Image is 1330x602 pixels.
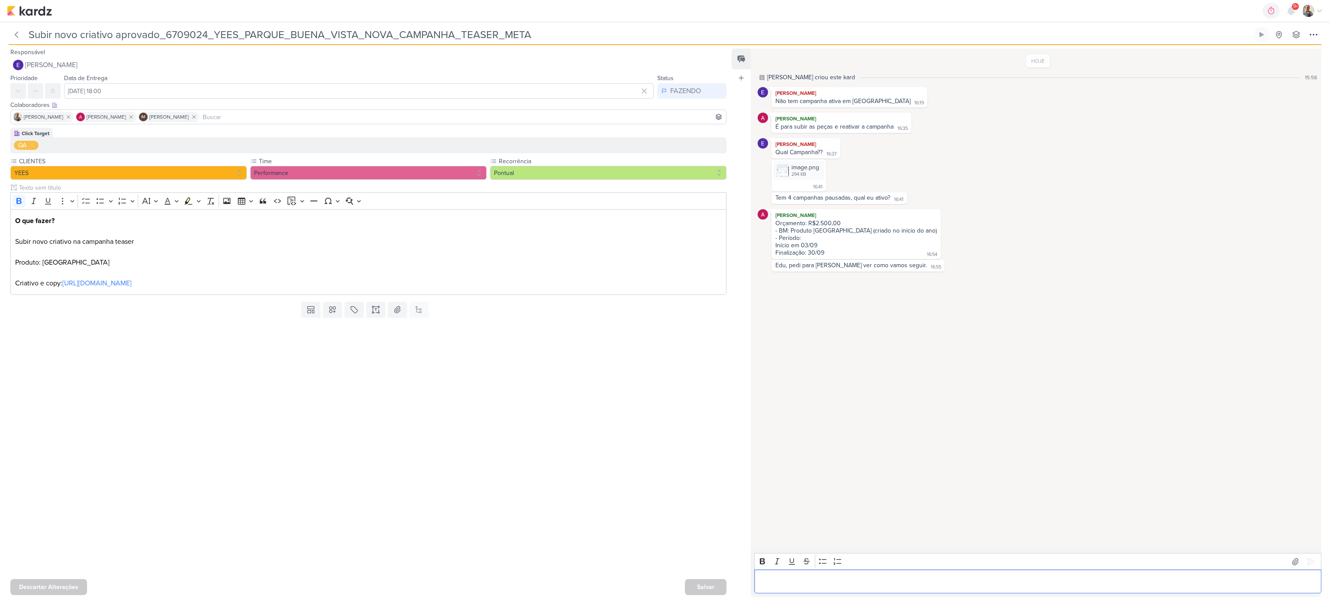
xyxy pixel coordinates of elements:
div: Edu, pedi para [PERSON_NAME] ver como vamos seguir. [775,262,927,269]
span: [PERSON_NAME] [25,60,77,70]
div: 16:41 [894,196,904,203]
input: Kard Sem Título [26,27,1252,42]
div: 15:58 [1305,74,1317,81]
label: Responsável [10,49,45,56]
p: Subir novo criativo na campanha teaser Produto: [GEOGRAPHIC_DATA] Criativo e copy: [15,216,722,288]
img: kardz.app [7,6,52,16]
span: [PERSON_NAME] [87,113,126,121]
div: Isabella Machado Guimarães [139,113,148,121]
button: [PERSON_NAME] [10,57,726,73]
img: Eduardo Quaresma [13,60,23,70]
div: Click Target [22,129,49,137]
strong: O que fazer? [15,217,55,225]
span: 9+ [1293,3,1298,10]
label: Recorrência [498,157,726,166]
div: FAZENDO [670,86,701,96]
img: Iara Santos [1302,5,1314,17]
div: Editor toolbar [10,192,726,209]
label: CLIENTES [18,157,247,166]
div: É para subir as peças e reativar a campanha [775,123,894,130]
div: Editor editing area: main [754,570,1321,593]
p: IM [141,115,145,120]
div: QA [18,141,26,150]
div: 16:55 [931,264,941,271]
div: 16:19 [914,100,924,107]
input: Select a date [64,83,654,99]
input: Buscar [201,112,724,122]
label: Status [657,74,674,82]
div: Colaboradores [10,100,726,110]
img: Alessandra Gomes [76,113,85,121]
img: Iara Santos [13,113,22,121]
img: Eduardo Quaresma [758,138,768,149]
span: [PERSON_NAME] [149,113,189,121]
div: image.png [773,161,824,180]
img: Alessandra Gomes [758,209,768,220]
input: Texto sem título [17,183,726,192]
div: 294 KB [791,171,819,178]
div: 16:35 [897,125,908,132]
div: [PERSON_NAME] criou este kard [767,73,855,82]
div: 16:37 [826,151,837,158]
div: [PERSON_NAME] [773,140,839,149]
div: Orçamento: R$2.500,00 - BM: Produto [GEOGRAPHIC_DATA] (criado no início do ano) [775,220,937,234]
img: Alessandra Gomes [758,113,768,123]
div: [PERSON_NAME] [773,89,926,97]
img: Eduardo Quaresma [758,87,768,97]
div: [PERSON_NAME] [773,114,910,123]
label: Data de Entrega [64,74,107,82]
label: Prioridade [10,74,38,82]
div: Início em 03/09 [775,242,937,249]
a: [URL][DOMAIN_NAME] [62,279,132,288]
div: Ligar relógio [1258,31,1265,38]
img: 6TswFI7V0K29eOeZFyo8miyMftWfR38IXqI2JGg0.png [777,165,789,177]
div: Editor toolbar [754,553,1321,570]
div: Não tem campanha ativa em [GEOGRAPHIC_DATA] [775,97,910,105]
button: FAZENDO [657,83,726,99]
div: 16:41 [813,184,823,191]
div: image.png [791,163,819,172]
div: Qual Campanha?? [775,149,823,156]
div: Tem 4 campanhas pausadas, qual eu ativo? [775,194,890,201]
label: Time [258,157,487,166]
button: Pontual [490,166,726,180]
span: [PERSON_NAME] [24,113,63,121]
div: 16:54 [927,251,937,258]
button: Performance [250,166,487,180]
div: - Período: [775,234,937,242]
div: Finalização: 30/09 [775,249,824,256]
div: Editor editing area: main [10,209,726,295]
button: YEES [10,166,247,180]
div: [PERSON_NAME] [773,211,939,220]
